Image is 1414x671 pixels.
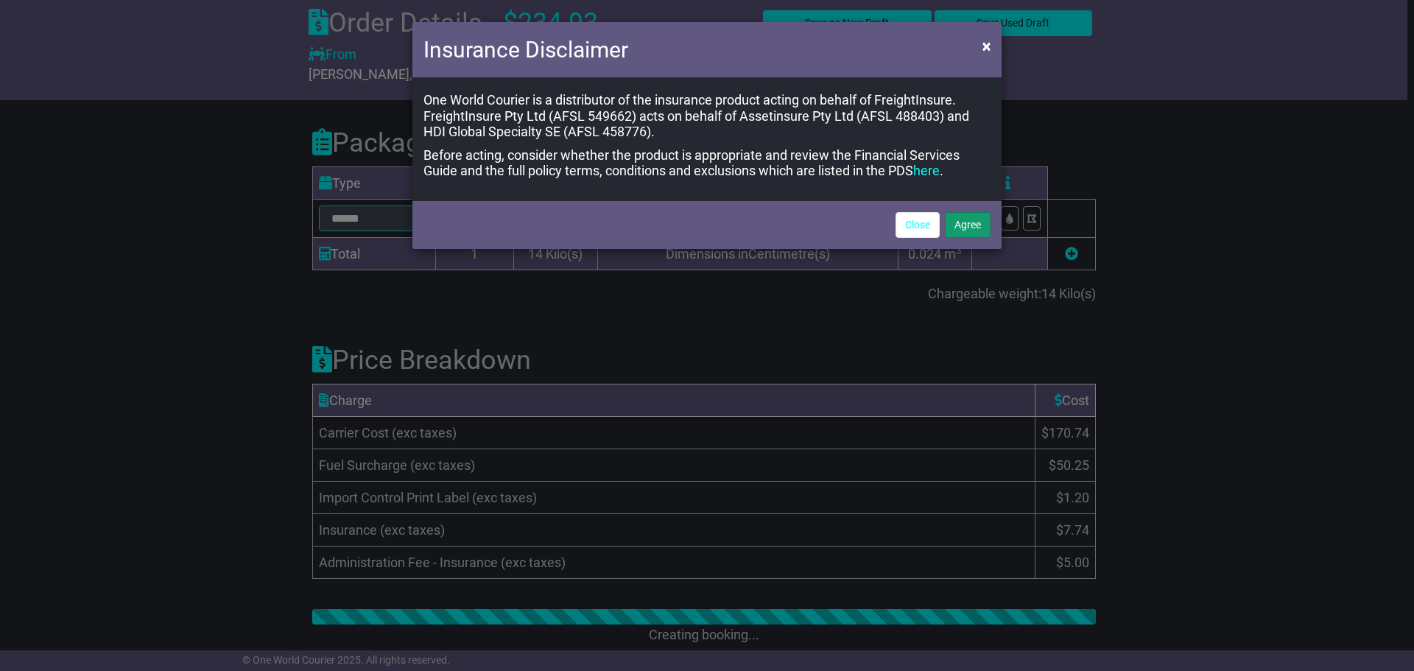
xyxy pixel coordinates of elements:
a: Close [896,212,940,238]
span: × [982,38,991,55]
button: Close [975,32,998,62]
h4: Insurance Disclaimer [423,33,628,66]
p: One World Courier is a distributor of the insurance product acting on behalf of FreightInsure. Fr... [423,92,991,140]
button: Agree [945,212,991,238]
p: Before acting, consider whether the product is appropriate and review the Financial Services Guid... [423,147,991,179]
a: here [913,163,940,178]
